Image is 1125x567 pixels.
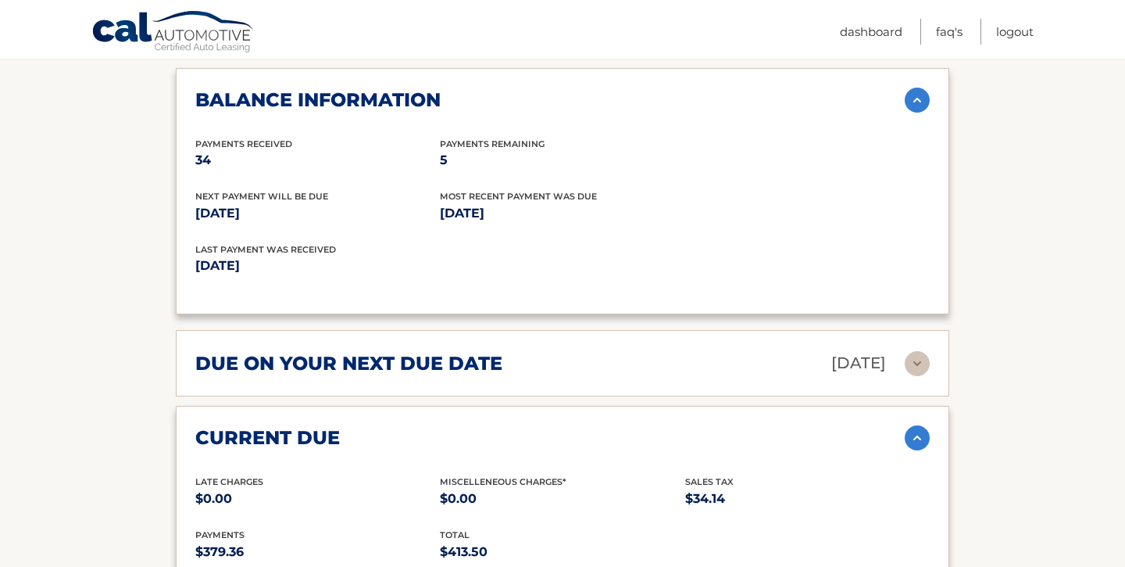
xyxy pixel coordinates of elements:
p: $379.36 [195,541,440,563]
h2: balance information [195,88,441,112]
a: Dashboard [840,19,902,45]
p: [DATE] [195,203,440,224]
span: Next Payment will be due [195,191,328,202]
img: accordion-active.svg [905,88,930,113]
span: Payments Received [195,138,292,149]
p: $0.00 [195,488,440,510]
p: $34.14 [685,488,930,510]
a: Logout [996,19,1034,45]
span: Miscelleneous Charges* [440,476,566,487]
p: $0.00 [440,488,684,510]
p: [DATE] [831,350,886,377]
p: 34 [195,149,440,171]
span: Most Recent Payment Was Due [440,191,597,202]
p: [DATE] [195,255,562,277]
span: Late Charges [195,476,263,487]
span: Sales Tax [685,476,734,487]
img: accordion-rest.svg [905,351,930,376]
img: accordion-active.svg [905,425,930,450]
span: payments [195,529,245,540]
span: total [440,529,470,540]
a: Cal Automotive [91,10,255,56]
p: 5 [440,149,684,171]
p: $413.50 [440,541,684,563]
span: Last Payment was received [195,244,336,255]
h2: current due [195,426,340,450]
span: Payments Remaining [440,138,545,149]
h2: due on your next due date [195,352,502,375]
a: FAQ's [936,19,962,45]
p: [DATE] [440,203,684,224]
